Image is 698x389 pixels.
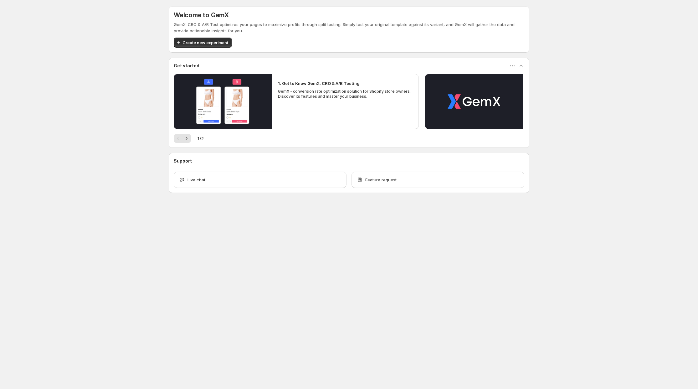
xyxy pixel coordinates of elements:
[174,63,199,69] h3: Get started
[278,80,360,86] h2: 1. Get to Know GemX: CRO & A/B Testing
[197,135,204,142] span: 1 / 2
[182,39,228,46] span: Create new experiment
[174,134,191,143] nav: Pagination
[174,74,272,129] button: Play video
[278,89,413,99] p: GemX - conversion rate optimization solution for Shopify store owners. Discover its features and ...
[187,177,205,183] span: Live chat
[365,177,397,183] span: Feature request
[174,21,524,34] p: GemX: CRO & A/B Test optimizes your pages to maximize profits through split testing. Simply test ...
[174,158,192,164] h3: Support
[425,74,523,129] button: Play video
[182,134,191,143] button: Next
[174,11,229,19] h5: Welcome to GemX
[174,38,232,48] button: Create new experiment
